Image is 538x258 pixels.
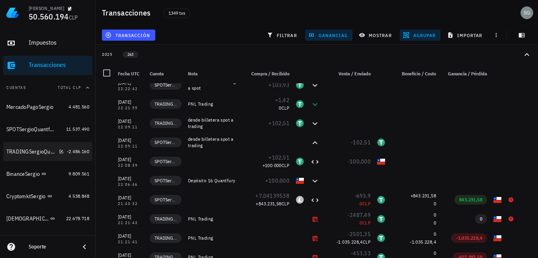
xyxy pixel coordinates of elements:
[118,156,143,163] div: [DATE]
[66,215,89,221] span: 22.678.718
[296,158,304,165] div: USDT-icon
[336,239,363,245] span: -1.035.228,4
[118,175,143,183] div: [DATE]
[29,5,64,12] div: [PERSON_NAME]
[434,220,436,226] span: 0
[118,183,143,187] div: 22:06:46
[68,171,89,177] span: 9.809.561
[107,32,150,38] span: transacción
[268,81,290,89] span: +103,93
[118,136,143,144] div: [DATE]
[449,32,483,38] span: importar
[305,30,352,41] button: ganancias
[102,51,113,58] div: 2025
[168,9,185,18] span: 1349 txs
[348,211,371,219] span: -2487,49
[29,39,89,46] div: Impuestos
[118,71,139,77] span: Fecha UTC
[3,56,92,75] a: Transacciones
[282,105,290,111] span: CLP
[377,196,385,204] div: USDT-icon
[3,97,92,116] a: MercadoPagoSergio 4.481.560
[405,32,436,38] span: agrupar
[155,215,177,223] span: TRADINGSergioQuantfury
[118,221,143,225] div: 21:21:43
[360,201,362,207] span: 0
[118,87,143,91] div: 22:22:42
[296,177,304,185] div: CLP-icon
[185,64,242,83] div: Nota
[444,30,487,41] button: importar
[377,158,385,165] div: CLP-icon
[96,45,538,64] button: 2025 263
[6,215,49,222] div: [DEMOGRAPHIC_DATA]
[282,201,290,207] span: CLP
[351,250,371,257] span: -453,33
[268,32,297,38] span: filtrar
[3,187,92,206] a: CryptomktSergio 4.538.848
[338,71,371,77] span: Venta / Enviado
[150,71,164,77] span: Cuenta
[58,85,81,90] span: Total CLP
[118,202,143,206] div: 21:43:32
[66,126,89,132] span: 11.537.490
[434,201,436,207] span: 0
[456,235,482,241] span: -1.035.228,4
[155,177,177,185] span: SPOTSergioQuantfury
[155,196,177,204] span: SPOTSergioQuantfury
[348,158,371,165] span: -100.000
[493,234,501,242] div: CLP-icon
[360,220,362,226] span: 0
[434,250,436,256] span: 0
[282,162,290,168] span: CLP
[434,212,436,218] span: 0
[102,30,155,41] button: transacción
[310,32,347,38] span: ganancias
[264,30,302,41] button: filtrar
[377,215,385,223] div: USDT-icon
[68,193,89,199] span: 4.538.848
[155,158,177,165] span: SPOTSergioQuantfury
[439,64,490,83] div: Ganancia / Pérdida
[275,97,290,104] span: +1,42
[363,239,371,245] span: CLP
[520,6,533,19] div: avatar
[377,234,385,242] div: USDT-icon
[68,104,89,110] span: 4.481.560
[118,232,143,240] div: [DATE]
[242,64,293,83] div: Compra / Recibido
[6,171,40,177] div: BinanceSergio
[3,33,92,53] a: Impuestos
[118,163,143,167] div: 22:08:39
[118,125,143,129] div: 22:09:11
[296,100,304,108] div: USDT-icon
[360,32,392,38] span: mostrar
[480,216,482,222] span: 0
[323,64,374,83] div: Venta / Enviado
[410,239,436,245] span: -1.035.228,4
[351,139,371,146] span: -102,51
[6,193,46,200] div: CryptomktSergio
[188,117,239,130] div: desde billetera spot a trading
[29,61,89,69] div: Transacciones
[262,162,282,168] span: +100.000
[493,215,501,223] div: CLP-icon
[3,120,92,139] a: SPOTSergioQuantfury 11.537.490
[29,244,73,250] div: Soporte
[388,64,439,83] div: Beneficio / Costo
[118,144,143,148] div: 22:09:11
[268,120,290,127] span: +102,51
[265,177,290,184] span: +100.000
[3,209,92,228] a: [DEMOGRAPHIC_DATA] 22.678.718
[279,105,281,111] span: 0
[188,177,239,184] div: Depósito 16 Quantfury
[459,197,482,203] span: 843.231,58
[69,14,78,21] span: CLP
[256,201,281,207] span: +843.231,58
[188,216,239,222] div: PNL Trading
[155,234,177,242] span: TRADINGSergioQuantfury
[268,154,290,161] span: +102,51
[118,213,143,221] div: [DATE]
[6,104,53,110] div: MercadoPagoSergio
[147,64,185,83] div: Cuenta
